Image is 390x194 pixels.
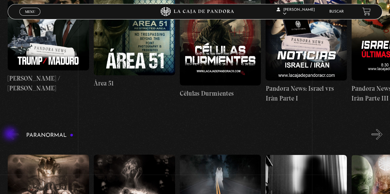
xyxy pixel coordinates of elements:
h3: Paranormal [26,132,73,138]
button: Next [372,129,382,140]
h4: Células Durmientes [180,89,261,98]
span: [PERSON_NAME] [277,8,315,16]
button: Previous [8,129,18,140]
span: Menu [25,10,35,14]
a: Buscar [329,10,344,14]
a: View your shopping cart [362,7,371,16]
h4: Pandora News: Israel vrs Irán Parte I [265,84,347,103]
h4: [PERSON_NAME] / [PERSON_NAME] [8,73,89,93]
h4: Área 51 [94,78,175,88]
span: Cerrar [23,15,37,19]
